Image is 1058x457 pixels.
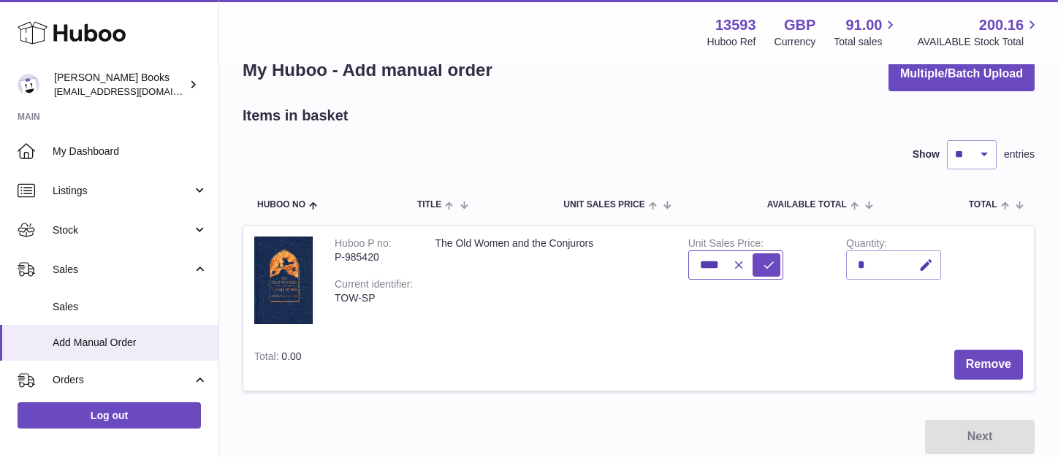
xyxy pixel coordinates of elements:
span: entries [1004,147,1035,161]
a: Log out [18,402,201,429]
span: Sales [53,300,208,314]
span: 91.00 [845,15,882,35]
span: [EMAIL_ADDRESS][DOMAIN_NAME] [54,85,215,97]
span: AVAILABLE Total [767,200,847,210]
a: 200.16 AVAILABLE Stock Total [917,15,1040,49]
span: Title [417,200,441,210]
div: [PERSON_NAME] Books [54,71,186,99]
img: The Old Women and the Conjurors [254,237,313,324]
td: The Old Women and the Conjurors [424,226,677,339]
span: Unit Sales Price [563,200,644,210]
span: Total sales [834,35,899,49]
span: Huboo no [257,200,305,210]
span: 200.16 [979,15,1024,35]
div: TOW-SP [335,291,413,305]
div: Currency [775,35,816,49]
span: Add Manual Order [53,336,208,350]
span: Listings [53,184,192,198]
h2: Items in basket [243,106,349,126]
a: 91.00 Total sales [834,15,899,49]
span: Sales [53,263,192,277]
button: Remove [954,350,1023,380]
img: info@troybooks.co.uk [18,74,39,96]
label: Unit Sales Price [688,237,764,253]
span: My Dashboard [53,145,208,158]
strong: GBP [784,15,815,35]
label: Show [913,147,940,161]
button: Multiple/Batch Upload [888,57,1035,91]
strong: 13593 [715,15,756,35]
div: P-985420 [335,250,413,264]
h1: My Huboo - Add manual order [243,58,492,82]
div: Huboo P no [335,237,392,253]
label: Quantity [846,237,887,253]
span: Orders [53,373,192,387]
label: Total [254,350,281,366]
span: 0.00 [281,350,301,362]
div: Current identifier [335,278,413,293]
div: Huboo Ref [707,35,756,49]
span: AVAILABLE Stock Total [917,35,1040,49]
span: Total [969,200,997,210]
span: Stock [53,223,192,237]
